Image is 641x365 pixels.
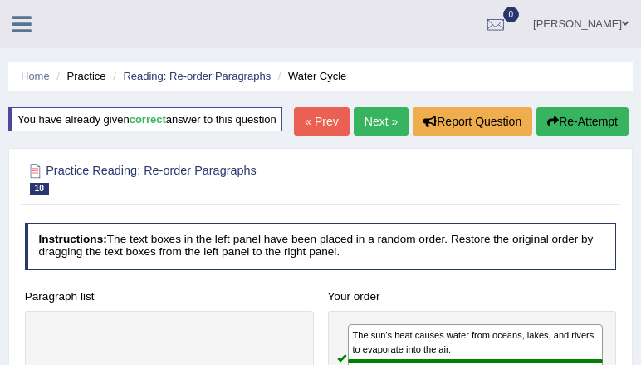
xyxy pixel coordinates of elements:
[25,160,392,195] h2: Practice Reading: Re-order Paragraphs
[21,70,50,82] a: Home
[503,7,520,22] span: 0
[536,107,629,136] button: Re-Attempt
[354,107,409,136] a: Next »
[38,233,106,245] b: Instructions:
[328,291,617,303] h4: Your order
[52,68,105,84] li: Practice
[130,113,166,126] b: correct
[25,291,314,303] h4: Paragraph list
[25,223,617,270] h4: The text boxes in the left panel have been placed in a random order. Restore the original order b...
[8,107,282,131] div: You have already given answer to this question
[294,107,349,136] a: « Prev
[413,107,532,136] button: Report Question
[274,68,347,84] li: Water Cycle
[348,324,603,361] div: The sun's heat causes water from oceans, lakes, and rivers to evaporate into the air.
[30,183,49,195] span: 10
[123,70,271,82] a: Reading: Re-order Paragraphs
